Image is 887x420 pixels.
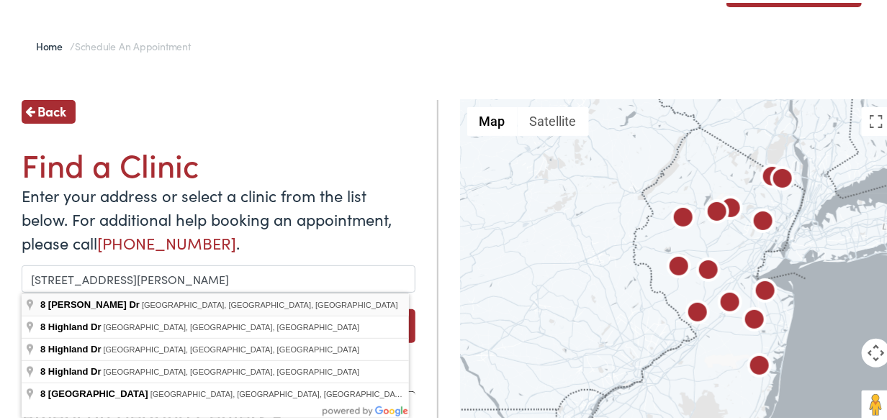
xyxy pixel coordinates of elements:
button: Show satellite imagery [518,104,589,133]
span: 8 [40,296,45,307]
span: [PERSON_NAME] Dr [48,296,140,307]
span: 8 [40,363,45,374]
span: Back [37,99,66,118]
span: Highland Dr [48,341,102,352]
span: / [36,36,191,50]
span: [GEOGRAPHIC_DATA], [GEOGRAPHIC_DATA], [GEOGRAPHIC_DATA] [142,298,398,306]
span: 8 [40,341,45,352]
span: [GEOGRAPHIC_DATA], [GEOGRAPHIC_DATA], [GEOGRAPHIC_DATA] [104,365,360,373]
span: 8 [40,385,45,396]
span: [GEOGRAPHIC_DATA], [GEOGRAPHIC_DATA], [GEOGRAPHIC_DATA] [150,387,407,396]
span: 8 [40,319,45,329]
span: [GEOGRAPHIC_DATA] [48,385,148,396]
button: Show street map [467,104,518,133]
a: Home [36,36,70,50]
h1: Find a Clinic [22,142,415,181]
span: Schedule an Appointment [75,36,191,50]
a: [PHONE_NUMBER] [97,229,236,251]
a: Back [22,97,76,121]
p: Enter your address or select a clinic from the list below. For additional help booking an appoint... [22,181,415,252]
span: [GEOGRAPHIC_DATA], [GEOGRAPHIC_DATA], [GEOGRAPHIC_DATA] [104,320,360,329]
input: Enter a location [22,262,415,290]
span: Highland Dr [48,319,102,329]
span: Highland Dr [48,363,102,374]
span: [GEOGRAPHIC_DATA], [GEOGRAPHIC_DATA], [GEOGRAPHIC_DATA] [104,342,360,351]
